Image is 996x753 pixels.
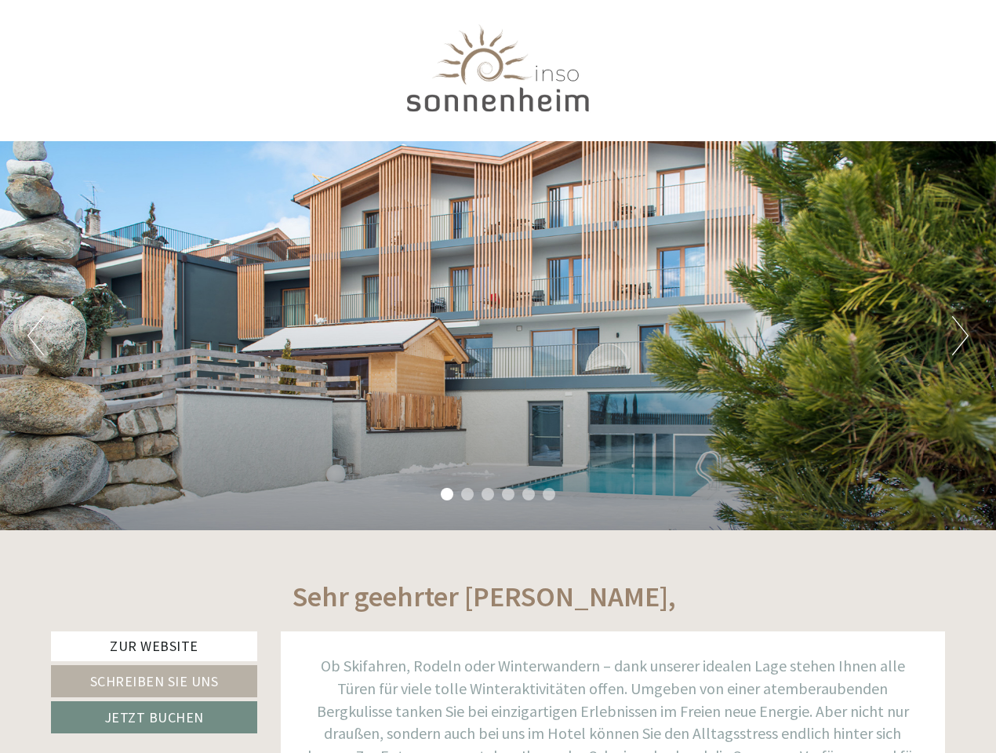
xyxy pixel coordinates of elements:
a: Zur Website [51,631,257,661]
a: Jetzt buchen [51,701,257,733]
button: Next [952,316,969,355]
button: Previous [27,316,44,355]
a: Schreiben Sie uns [51,665,257,697]
h1: Sehr geehrter [PERSON_NAME], [293,581,676,613]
